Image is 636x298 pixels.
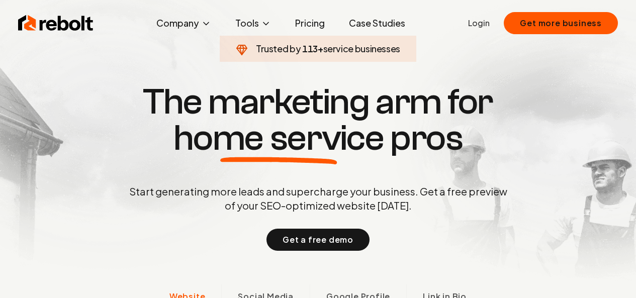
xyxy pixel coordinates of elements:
[256,43,301,54] span: Trusted by
[504,12,618,34] button: Get more business
[127,184,509,213] p: Start generating more leads and supercharge your business. Get a free preview of your SEO-optimiz...
[323,43,401,54] span: service businesses
[266,229,370,251] button: Get a free demo
[227,13,279,33] button: Tools
[318,43,323,54] span: +
[173,120,384,156] span: home service
[148,13,219,33] button: Company
[18,13,94,33] img: Rebolt Logo
[468,17,490,29] a: Login
[287,13,333,33] a: Pricing
[341,13,413,33] a: Case Studies
[77,84,560,156] h1: The marketing arm for pros
[302,42,318,56] span: 113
